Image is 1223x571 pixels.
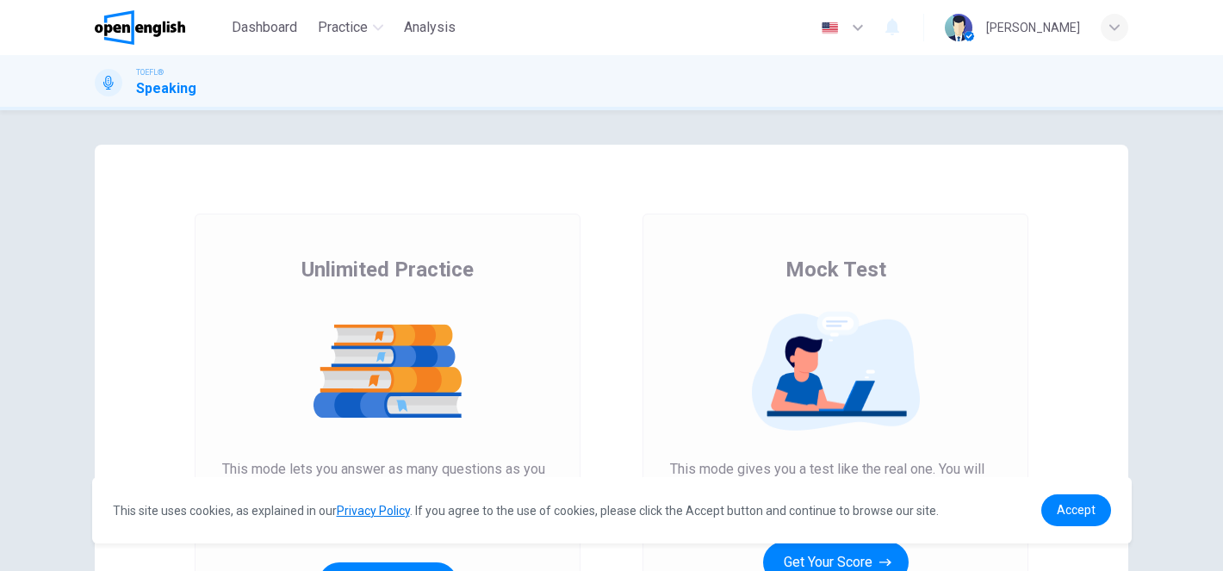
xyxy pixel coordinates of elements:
span: This mode gives you a test like the real one. You will get a score and see what you are good at a... [670,459,1001,521]
a: OpenEnglish logo [95,10,225,45]
span: This mode lets you answer as many questions as you want. There is no time limit. You get feedback... [222,459,553,542]
a: dismiss cookie message [1041,494,1111,526]
span: This site uses cookies, as explained in our . If you agree to the use of cookies, please click th... [113,504,939,518]
span: TOEFL® [136,66,164,78]
div: cookieconsent [92,477,1132,543]
img: OpenEnglish logo [95,10,185,45]
span: Accept [1057,503,1096,517]
span: Dashboard [232,17,297,38]
button: Practice [311,12,390,43]
span: Mock Test [785,256,886,283]
a: Privacy Policy [337,504,410,518]
h1: Speaking [136,78,196,99]
img: en [819,22,841,34]
button: Dashboard [225,12,304,43]
img: Profile picture [945,14,972,41]
span: Analysis [404,17,456,38]
span: Practice [318,17,368,38]
span: Unlimited Practice [301,256,474,283]
div: [PERSON_NAME] [986,17,1080,38]
button: Analysis [397,12,463,43]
